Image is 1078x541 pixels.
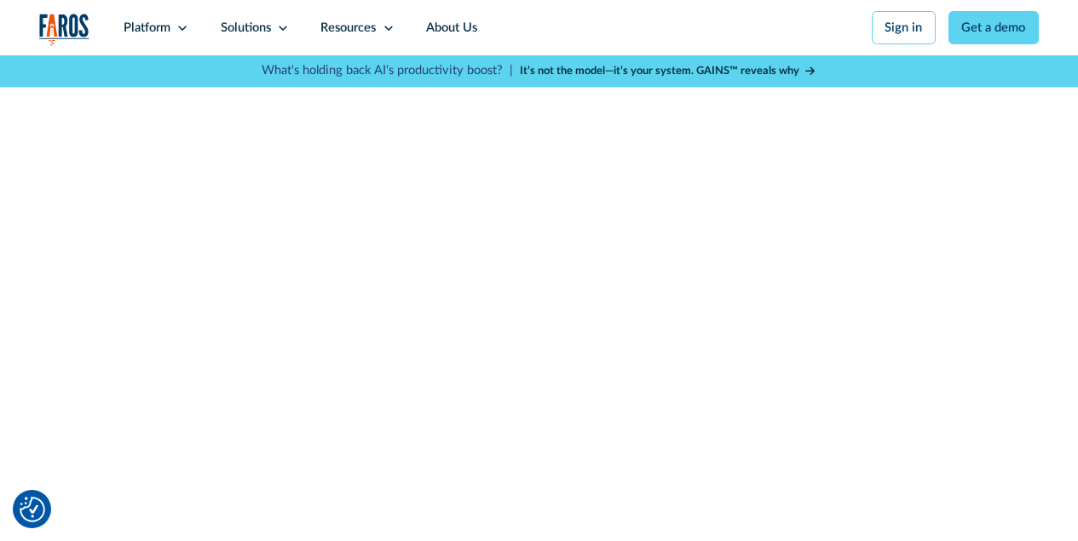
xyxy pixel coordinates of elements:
a: Get a demo [948,11,1039,44]
a: Sign in [872,11,936,44]
div: Solutions [221,19,271,37]
button: Cookie Settings [20,497,45,522]
img: Logo of the analytics and reporting company Faros. [39,14,89,46]
div: Platform [124,19,170,37]
div: Resources [320,19,376,37]
strong: It’s not the model—it’s your system. GAINS™ reveals why [520,66,799,76]
a: home [39,14,89,46]
img: Revisit consent button [20,497,45,522]
p: What's holding back AI's productivity boost? | [262,61,513,80]
a: It’s not the model—it’s your system. GAINS™ reveals why [520,63,816,79]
